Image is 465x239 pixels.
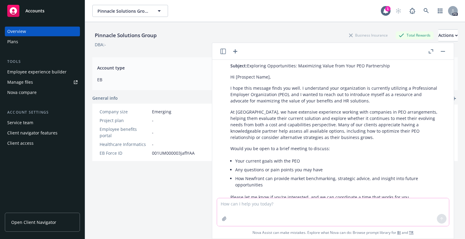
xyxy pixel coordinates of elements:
a: Start snowing [392,5,404,17]
span: 001UM000003jaflYAA [152,150,195,156]
li: Any questions or pain points you may have [235,165,440,174]
span: Accounts [25,8,45,13]
span: - [152,117,153,124]
span: - [152,141,153,147]
span: Account type [97,65,268,71]
div: EB Force ID [100,150,150,156]
p: Exploring Opportunities: Maximizing Value from Your PEO Partnership [230,63,440,69]
a: Employee experience builder [5,67,80,77]
button: Pinnacle Solutions Group [92,5,168,17]
div: Tools [5,59,80,65]
a: Service team [5,118,80,128]
div: 1 [385,6,391,11]
p: Hi [Prospect Name], [230,74,440,80]
li: How Newfront can provide market benchmarking, strategic advice, and insight into future opportuni... [235,174,440,189]
div: Client navigator features [7,128,58,138]
a: Report a Bug [406,5,418,17]
div: Company size [100,108,150,115]
a: BI [397,230,401,235]
a: Search [420,5,432,17]
span: - [152,129,153,136]
a: Switch app [434,5,446,17]
div: Total Rewards [396,31,434,39]
div: Employee experience builder [7,67,67,77]
div: Plans [7,37,18,47]
button: Actions [438,29,458,41]
div: Employee benefits portal [100,126,150,139]
span: Subject: [230,63,247,69]
a: Accounts [5,2,80,19]
span: EB [97,76,268,83]
div: Nova compare [7,88,37,97]
a: Client navigator features [5,128,80,138]
span: Nova Assist can make mistakes. Explore what Nova can do: Browse prompt library for and [252,226,414,239]
p: Please let me know if you’re interested, and we can coordinate a time that works for you. [230,194,440,200]
a: Overview [5,27,80,36]
a: Nova compare [5,88,80,97]
p: I hope this message finds you well. I understand your organization is currently utilizing a Profe... [230,85,440,104]
li: Your current goals with the PEO [235,157,440,165]
a: Plans [5,37,80,47]
span: Emerging [152,108,171,115]
div: Client access [7,138,34,148]
span: Open Client Navigator [11,219,56,225]
a: add [450,95,458,102]
div: Healthcare Informatics [100,141,150,147]
span: Pinnacle Solutions Group [97,8,150,14]
span: General info [92,95,118,101]
div: DBA: - [95,41,106,48]
div: Business Insurance [346,31,391,39]
p: Would you be open to a brief meeting to discuss: [230,145,440,152]
div: Actions [438,30,458,41]
div: Pinnacle Solutions Group [92,31,159,39]
a: TR [409,230,414,235]
div: Overview [7,27,26,36]
div: Service team [7,118,33,128]
div: Manage files [7,77,33,87]
div: Account settings [5,109,80,115]
div: Project plan [100,117,150,124]
a: Manage files [5,77,80,87]
a: Client access [5,138,80,148]
p: At [GEOGRAPHIC_DATA], we have extensive experience working with companies in PEO arrangements, he... [230,109,440,140]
